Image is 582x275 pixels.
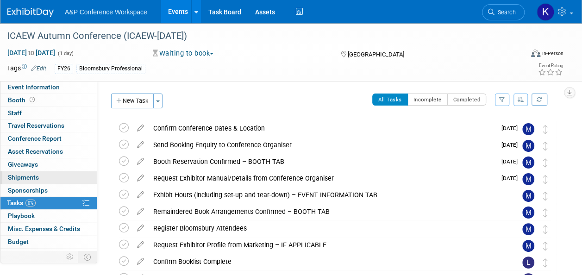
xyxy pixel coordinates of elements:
div: Event Rating [538,63,563,68]
div: Remaindered Book Arrangements Confirmed – BOOTH TAB [149,204,504,219]
a: edit [132,157,149,166]
a: Event Information [0,81,97,94]
span: [DATE] [501,125,522,131]
img: Matt Hambridge [522,123,534,135]
a: edit [132,207,149,216]
i: Move task [543,125,548,134]
a: Search [482,4,525,20]
img: Kristen Beach [537,3,554,21]
span: Staff [8,109,22,117]
a: edit [132,174,149,182]
div: Bloomsbury Professional [76,64,145,74]
div: Booth Reservation Confirmed – BOOTH TAB [149,154,496,169]
span: Sponsorships [8,187,48,194]
div: Register Bloomsbury Attendees [149,220,504,236]
div: Confirm Conference Dates & Location [149,120,496,136]
img: Matt Hambridge [522,206,534,219]
span: Tasks [7,199,36,206]
img: Matt Hambridge [522,240,534,252]
span: Conference Report [8,135,62,142]
span: ROI, Objectives & ROO [8,251,70,258]
span: Budget [8,238,29,245]
div: FY26 [55,64,73,74]
i: Move task [543,242,548,250]
a: Travel Reservations [0,119,97,132]
img: Matt Hambridge [522,140,534,152]
span: [DATE] [501,158,522,165]
a: Refresh [532,94,547,106]
span: Search [494,9,516,16]
span: (1 day) [57,50,74,56]
button: New Task [111,94,154,108]
span: A&P Conference Workspace [65,8,147,16]
a: Booth [0,94,97,106]
i: Move task [543,192,548,200]
img: Louise Morgan [522,256,534,269]
a: edit [132,224,149,232]
img: Format-Inperson.png [531,50,540,57]
img: Matt Hambridge [522,190,534,202]
a: edit [132,141,149,149]
span: Misc. Expenses & Credits [8,225,80,232]
button: Incomplete [407,94,448,106]
a: Sponsorships [0,184,97,197]
i: Move task [543,258,548,267]
a: Giveaways [0,158,97,171]
a: edit [132,257,149,266]
div: Send Booking Enquiry to Conference Organiser [149,137,496,153]
button: All Tasks [372,94,408,106]
a: edit [132,191,149,199]
div: Request Exhibitor Manual/Details from Conference Organiser [149,170,496,186]
span: Booth [8,96,37,104]
span: Giveaways [8,161,38,168]
td: Personalize Event Tab Strip [62,251,78,263]
span: Asset Reservations [8,148,63,155]
button: Completed [447,94,487,106]
img: ExhibitDay [7,8,54,17]
div: Confirm Booklist Complete [149,254,504,269]
a: edit [132,241,149,249]
span: [DATE] [501,142,522,148]
div: In-Person [542,50,563,57]
div: Event Format [482,48,563,62]
img: Matt Hambridge [522,223,534,235]
span: to [27,49,36,56]
div: Exhibit Hours (including set-up and tear-down) – EVENT INFORMATION TAB [149,187,504,203]
div: Request Exhibitor Profile from Marketing – IF APPLICABLE [149,237,504,253]
a: Staff [0,107,97,119]
span: [DATE] [501,175,522,181]
td: Toggle Event Tabs [78,251,97,263]
i: Move task [543,225,548,234]
span: Playbook [8,212,35,219]
i: Move task [543,175,548,184]
img: Matt Hambridge [522,173,534,185]
a: Playbook [0,210,97,222]
img: Matt Hambridge [522,156,534,169]
i: Move task [543,142,548,150]
span: Shipments [8,174,39,181]
span: Travel Reservations [8,122,64,129]
span: Booth not reserved yet [28,96,37,103]
a: Edit [31,65,46,72]
div: ICAEW Autumn Conference (ICAEW-[DATE]) [4,28,516,44]
button: Waiting to book [150,49,217,58]
a: Shipments [0,171,97,184]
span: [DATE] [DATE] [7,49,56,57]
i: Move task [543,158,548,167]
a: ROI, Objectives & ROO [0,249,97,261]
i: Move task [543,208,548,217]
td: Tags [7,63,46,74]
a: Tasks0% [0,197,97,209]
a: Budget [0,236,97,248]
span: Event Information [8,83,60,91]
span: 0% [25,200,36,206]
a: Conference Report [0,132,97,145]
a: Misc. Expenses & Credits [0,223,97,235]
a: edit [132,124,149,132]
span: [GEOGRAPHIC_DATA] [348,51,404,58]
a: Asset Reservations [0,145,97,158]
